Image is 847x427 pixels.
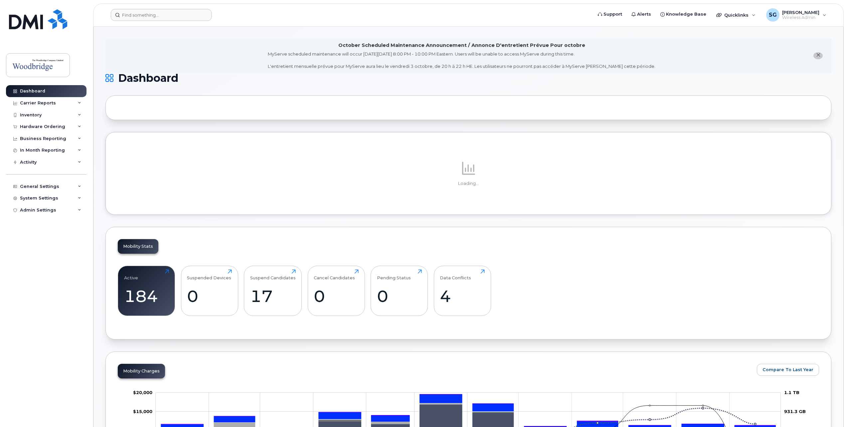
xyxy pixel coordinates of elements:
div: Active [124,269,138,280]
div: Suspend Candidates [250,269,296,280]
div: Suspended Devices [187,269,231,280]
div: 184 [124,286,169,306]
g: $0 [133,409,152,414]
div: Data Conflicts [440,269,471,280]
tspan: 1.1 TB [784,390,799,395]
div: MyServe scheduled maintenance will occur [DATE][DATE] 8:00 PM - 10:00 PM Eastern. Users will be u... [268,51,655,70]
tspan: 931.3 GB [784,409,806,414]
p: Loading... [118,181,819,187]
a: Cancel Candidates0 [314,269,359,312]
a: Pending Status0 [377,269,422,312]
div: 0 [377,286,422,306]
g: $0 [133,390,152,395]
tspan: $15,000 [133,409,152,414]
a: Suspended Devices0 [187,269,232,312]
span: Compare To Last Year [762,366,813,373]
button: Compare To Last Year [757,364,819,376]
span: Dashboard [118,73,178,83]
div: Pending Status [377,269,411,280]
button: close notification [813,52,823,59]
a: Data Conflicts4 [440,269,485,312]
tspan: $20,000 [133,390,152,395]
div: Cancel Candidates [314,269,355,280]
div: 17 [250,286,296,306]
div: 4 [440,286,485,306]
div: 0 [314,286,359,306]
div: October Scheduled Maintenance Announcement / Annonce D'entretient Prévue Pour octobre [338,42,585,49]
a: Active184 [124,269,169,312]
div: 0 [187,286,232,306]
a: Suspend Candidates17 [250,269,296,312]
